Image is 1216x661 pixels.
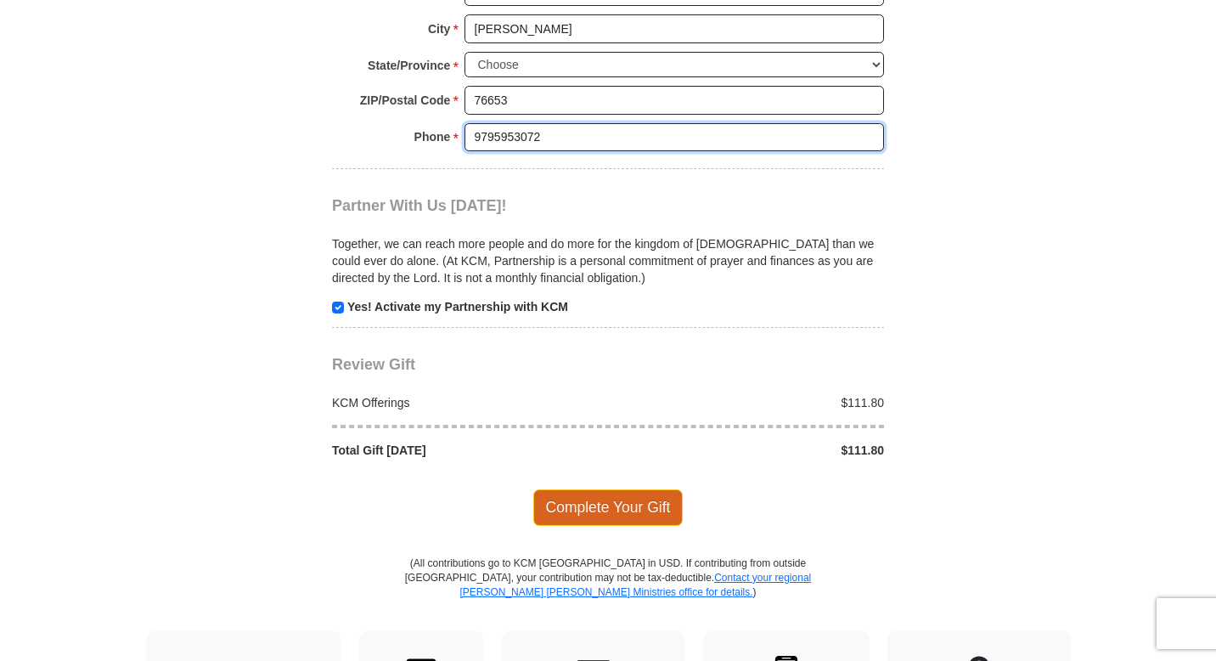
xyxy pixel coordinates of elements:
strong: ZIP/Postal Code [360,88,451,112]
strong: Yes! Activate my Partnership with KCM [347,300,568,314]
p: Together, we can reach more people and do more for the kingdom of [DEMOGRAPHIC_DATA] than we coul... [332,235,884,286]
div: KCM Offerings [324,394,609,411]
strong: City [428,17,450,41]
div: $111.80 [608,394,893,411]
a: Contact your regional [PERSON_NAME] [PERSON_NAME] Ministries office for details. [459,572,811,598]
span: Review Gift [332,356,415,373]
div: $111.80 [608,442,893,459]
strong: State/Province [368,54,450,77]
span: Partner With Us [DATE]! [332,197,507,214]
div: Total Gift [DATE] [324,442,609,459]
strong: Phone [414,125,451,149]
span: Complete Your Gift [533,489,684,525]
p: (All contributions go to KCM [GEOGRAPHIC_DATA] in USD. If contributing from outside [GEOGRAPHIC_D... [404,556,812,630]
